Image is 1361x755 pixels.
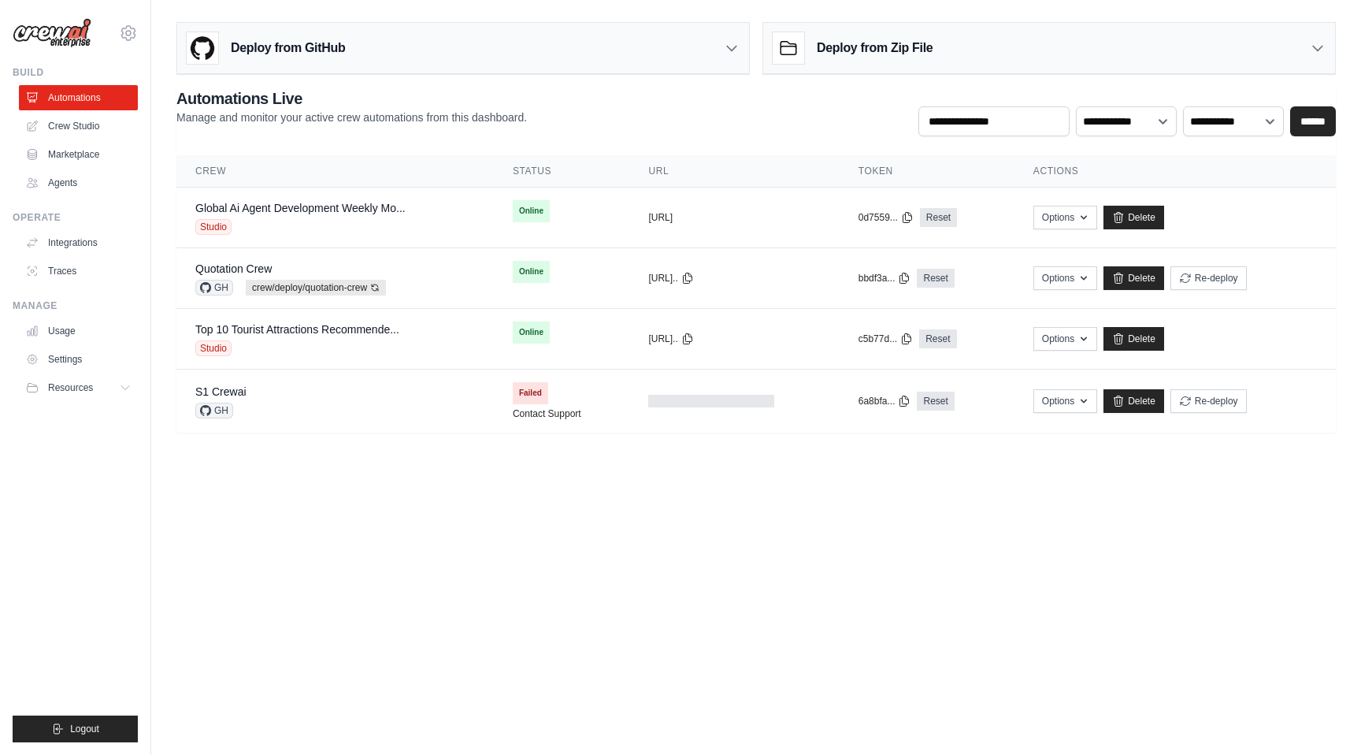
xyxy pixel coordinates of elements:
[1103,206,1164,229] a: Delete
[19,258,138,284] a: Traces
[195,403,233,418] span: GH
[859,211,914,224] button: 0d7559...
[13,18,91,48] img: Logo
[48,381,93,394] span: Resources
[13,299,138,312] div: Manage
[1033,327,1097,351] button: Options
[176,87,527,110] h2: Automations Live
[1033,206,1097,229] button: Options
[195,340,232,356] span: Studio
[19,85,138,110] a: Automations
[859,272,911,285] button: bbdf3a...
[513,407,581,420] a: Contact Support
[19,142,138,167] a: Marketplace
[13,66,138,79] div: Build
[195,219,232,235] span: Studio
[859,333,913,345] button: c5b77d...
[19,347,138,372] a: Settings
[513,200,550,222] span: Online
[494,155,630,188] th: Status
[840,155,1014,188] th: Token
[195,385,247,398] a: S1 Crewai
[176,155,494,188] th: Crew
[1033,266,1097,290] button: Options
[1014,155,1336,188] th: Actions
[176,110,527,125] p: Manage and monitor your active crew automations from this dashboard.
[13,211,138,224] div: Operate
[1033,389,1097,413] button: Options
[513,322,550,344] span: Online
[19,230,138,255] a: Integrations
[817,39,933,58] h3: Deploy from Zip File
[513,261,550,283] span: Online
[19,375,138,400] button: Resources
[195,280,233,296] span: GH
[231,39,345,58] h3: Deploy from GitHub
[19,318,138,344] a: Usage
[13,716,138,742] button: Logout
[195,323,399,336] a: Top 10 Tourist Attractions Recommende...
[70,723,99,735] span: Logout
[1103,266,1164,290] a: Delete
[513,382,548,404] span: Failed
[1103,327,1164,351] a: Delete
[1103,389,1164,413] a: Delete
[195,202,406,214] a: Global Ai Agent Development Weekly Mo...
[917,392,954,411] a: Reset
[19,170,138,195] a: Agents
[1170,389,1247,413] button: Re-deploy
[19,113,138,139] a: Crew Studio
[859,395,911,407] button: 6a8bfa...
[195,262,272,275] a: Quotation Crew
[917,269,954,288] a: Reset
[246,280,386,296] span: crew/deploy/quotation-crew
[920,208,957,227] a: Reset
[1170,266,1247,290] button: Re-deploy
[629,155,839,188] th: URL
[919,329,956,348] a: Reset
[187,32,218,64] img: GitHub Logo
